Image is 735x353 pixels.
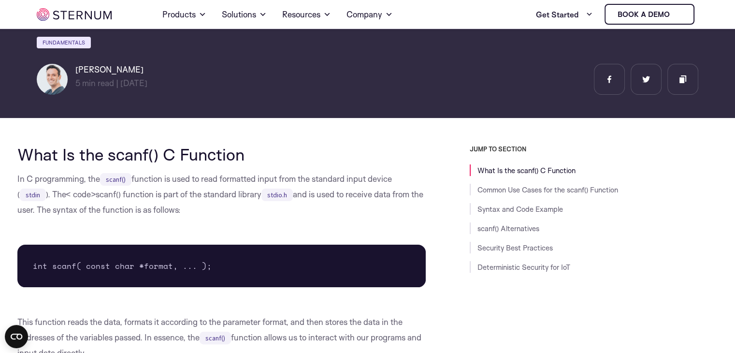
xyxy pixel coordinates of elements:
a: Company [346,1,393,28]
a: Products [162,1,206,28]
a: Fundamentals [37,37,91,48]
a: Get Started [536,5,593,24]
h6: [PERSON_NAME] [75,64,147,75]
code: stdio.h [261,189,293,201]
h3: JUMP TO SECTION [470,145,718,153]
code: scanf() [100,173,131,186]
img: sternum iot [37,8,112,21]
a: Solutions [222,1,267,28]
a: scanf() Alternatives [477,224,539,233]
a: Book a demo [605,4,694,25]
a: What Is the scanf() C Function [477,166,576,175]
img: Igal Zeifman [37,64,68,95]
h2: What Is the scanf() C Function [17,145,426,163]
code: stdin [20,189,46,201]
a: Resources [282,1,331,28]
img: sternum iot [674,11,681,18]
a: Common Use Cases for the scanf() Function [477,185,618,194]
a: Security Best Practices [477,243,553,252]
button: Open CMP widget [5,325,28,348]
p: In C programming, the function is used to read formatted input from the standard input device ( )... [17,171,426,218]
span: 5 [75,78,80,88]
pre: int scanf( const char *format, ... ); [17,245,426,287]
a: Deterministic Security for IoT [477,263,570,272]
span: min read | [75,78,118,88]
span: [DATE] [120,78,147,88]
a: Syntax and Code Example [477,205,563,214]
